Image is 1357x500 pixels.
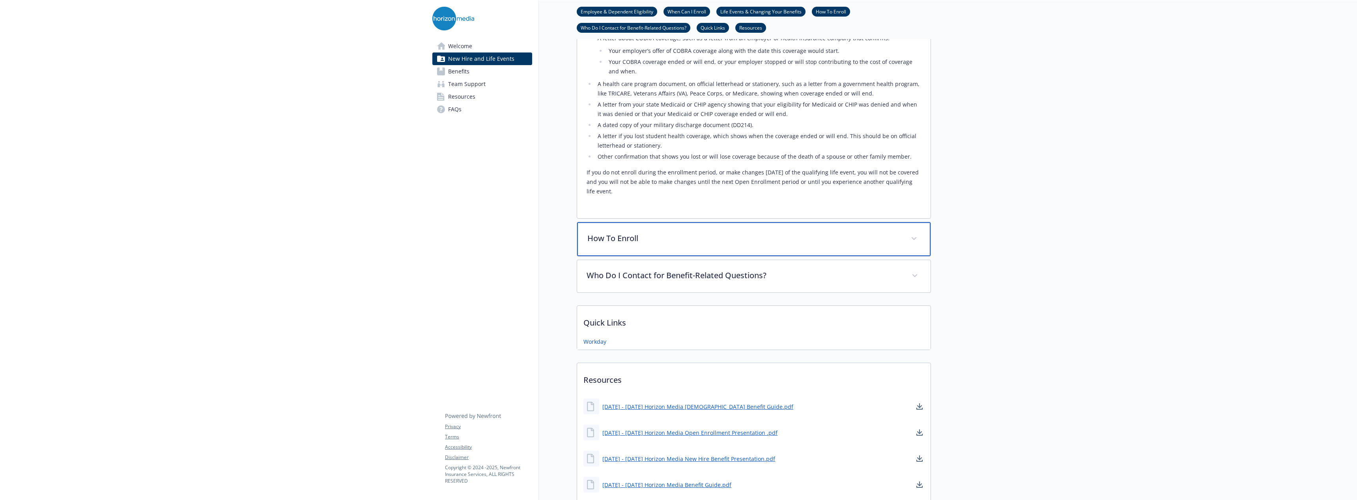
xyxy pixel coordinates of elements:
a: Workday [583,337,606,346]
span: Welcome [448,40,472,52]
li: A dated copy of your military discharge document (DD214). [595,120,921,130]
a: Who Do I Contact for Benefit-Related Questions? [577,24,690,31]
a: Employee & Dependent Eligibility [577,7,657,15]
p: How To Enroll [587,232,901,244]
a: How To Enroll [812,7,850,15]
a: FAQs [432,103,532,116]
li: Your employer’s offer of COBRA coverage along with the date this coverage would start. [606,46,921,56]
a: Privacy [445,423,532,430]
a: Terms [445,433,532,440]
a: Accessibility [445,444,532,451]
a: Welcome [432,40,532,52]
li: A health care program document, on official letterhead or stationery, such as a letter from a gov... [595,79,921,98]
a: Quick Links [697,24,729,31]
a: download document [915,480,924,489]
a: download document [915,402,924,411]
a: When Can I Enroll [664,7,710,15]
li: Your COBRA coverage ended or will end, or your employer stopped or will stop contributing to the ... [606,57,921,76]
a: Disclaimer [445,454,532,461]
a: [DATE] - [DATE] Horizon Media New Hire Benefit Presentation.pdf [602,455,775,463]
a: Resources [432,90,532,103]
a: Life Events & Changing Your Benefits [716,7,806,15]
div: Who Do I Contact for Benefit-Related Questions? [577,260,931,292]
a: Resources [735,24,766,31]
a: download document [915,428,924,437]
span: Benefits [448,65,469,78]
a: Team Support [432,78,532,90]
a: download document [915,454,924,463]
li: A letter about COBRA coverage, such as a letter from an employer or health insurance company that... [595,34,921,76]
a: New Hire and Life Events [432,52,532,65]
span: FAQs [448,103,462,116]
p: Copyright © 2024 - 2025 , Newfront Insurance Services, ALL RIGHTS RESERVED [445,464,532,484]
li: A letter if you lost student health coverage, which shows when the coverage ended or will end. Th... [595,131,921,150]
a: [DATE] - [DATE] Horizon Media Open Enrollment Presentation .pdf [602,429,778,437]
a: Benefits [432,65,532,78]
p: If you do not enroll during the enrollment period, or make changes [DATE] of the qualifying life ... [587,168,921,196]
span: Resources [448,90,475,103]
p: Who Do I Contact for Benefit-Related Questions? [587,270,902,281]
span: New Hire and Life Events [448,52,514,65]
a: [DATE] - [DATE] Horizon Media Benefit Guide.pdf [602,481,731,489]
li: Other confirmation that shows you lost or will lose coverage because of the death of a spouse or ... [595,152,921,161]
div: How To Enroll [577,222,931,256]
p: Quick Links [577,306,931,335]
p: Resources [577,363,931,392]
span: Team Support [448,78,486,90]
li: A letter from your state Medicaid or CHIP agency showing that your eligibility for Medicaid or CH... [595,100,921,119]
a: [DATE] - [DATE] Horizon Media [DEMOGRAPHIC_DATA] Benefit Guide.pdf [602,403,793,411]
